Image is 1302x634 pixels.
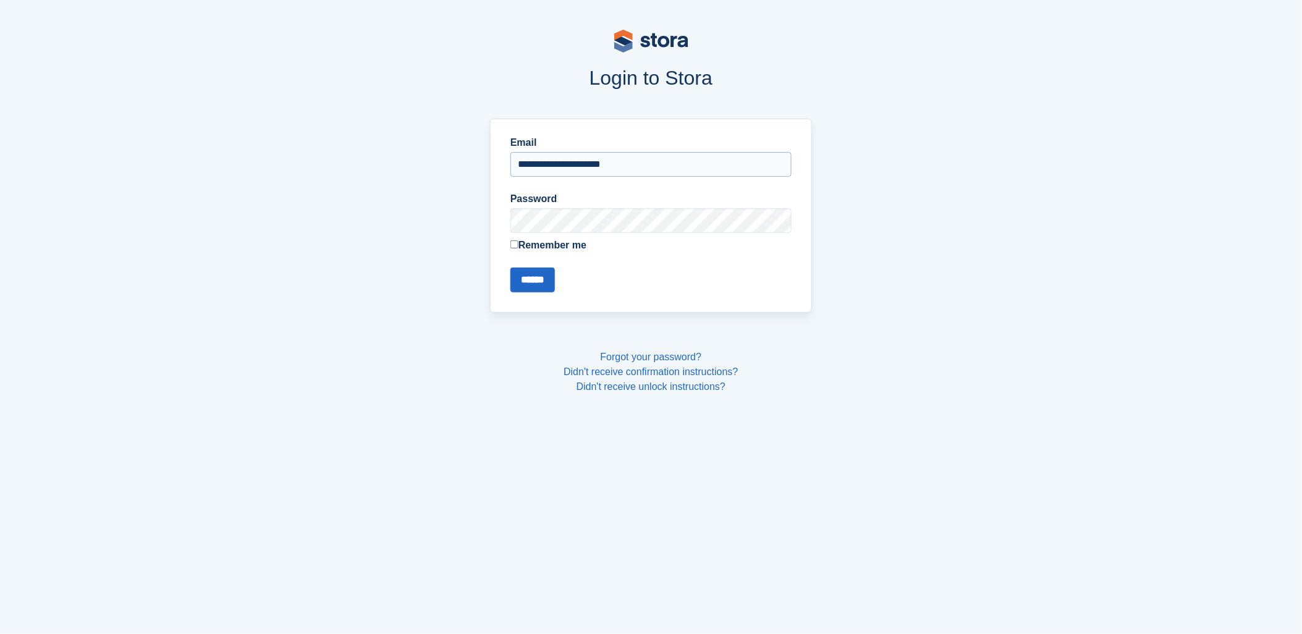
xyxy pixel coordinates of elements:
input: Remember me [510,240,518,248]
label: Remember me [510,238,792,253]
h1: Login to Stora [255,67,1048,89]
label: Email [510,135,792,150]
label: Password [510,192,792,206]
a: Didn't receive confirmation instructions? [564,366,738,377]
img: stora-logo-53a41332b3708ae10de48c4981b4e9114cc0af31d8433b30ea865607fb682f29.svg [614,30,688,53]
a: Forgot your password? [601,352,702,362]
a: Didn't receive unlock instructions? [577,381,725,392]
